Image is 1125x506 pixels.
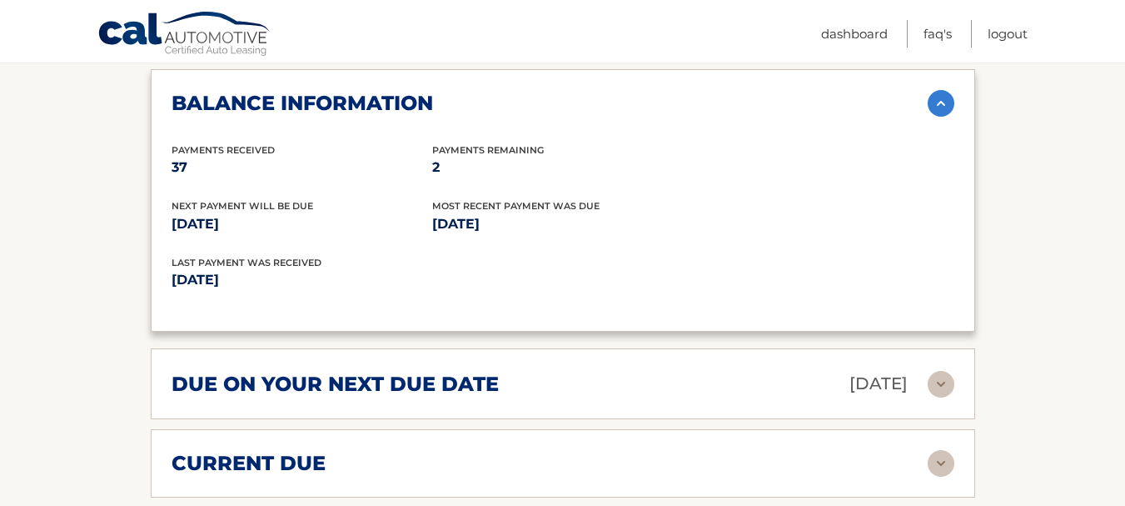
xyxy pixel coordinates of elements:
span: Payments Received [172,144,275,156]
h2: current due [172,451,326,476]
a: Logout [988,20,1028,48]
img: accordion-active.svg [928,90,954,117]
p: [DATE] [432,213,693,236]
a: Cal Automotive [97,11,272,59]
h2: balance information [172,91,433,116]
span: Next Payment will be due [172,200,313,212]
h2: due on your next due date [172,372,499,397]
p: 2 [432,156,693,179]
p: 37 [172,156,432,179]
img: accordion-rest.svg [928,450,954,477]
img: accordion-rest.svg [928,371,954,398]
span: Last Payment was received [172,257,321,268]
a: Dashboard [821,20,888,48]
p: [DATE] [849,369,908,398]
p: [DATE] [172,268,563,292]
span: Most Recent Payment Was Due [432,200,600,212]
p: [DATE] [172,213,432,236]
a: FAQ's [923,20,952,48]
span: Payments Remaining [432,144,544,156]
